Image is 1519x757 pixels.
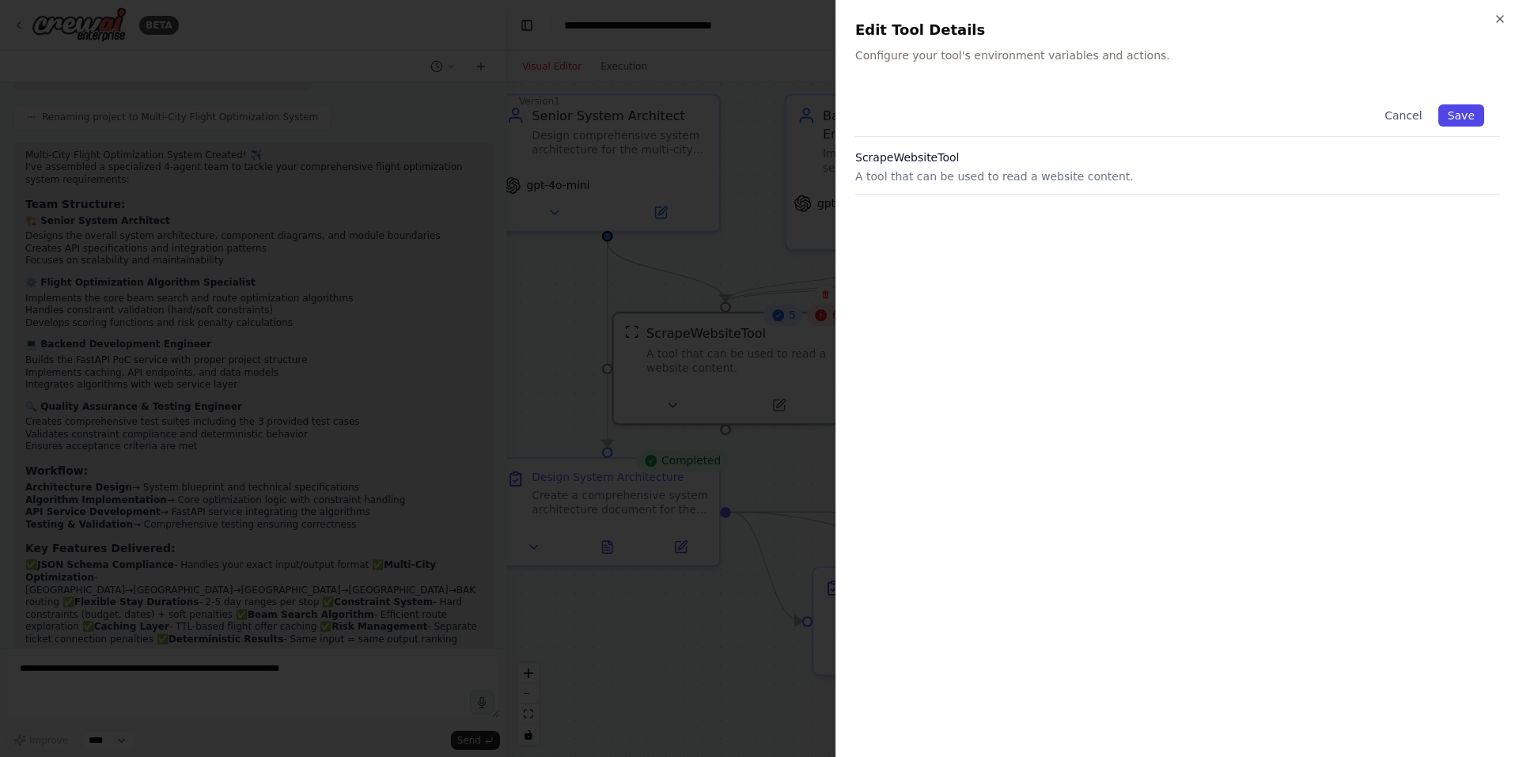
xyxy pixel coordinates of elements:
[855,168,1500,184] p: A tool that can be used to read a website content.
[855,150,1500,165] h3: ScrapeWebsiteTool
[1375,104,1431,127] button: Cancel
[855,19,1500,41] h2: Edit Tool Details
[1438,104,1484,127] button: Save
[855,47,1500,63] p: Configure your tool's environment variables and actions.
